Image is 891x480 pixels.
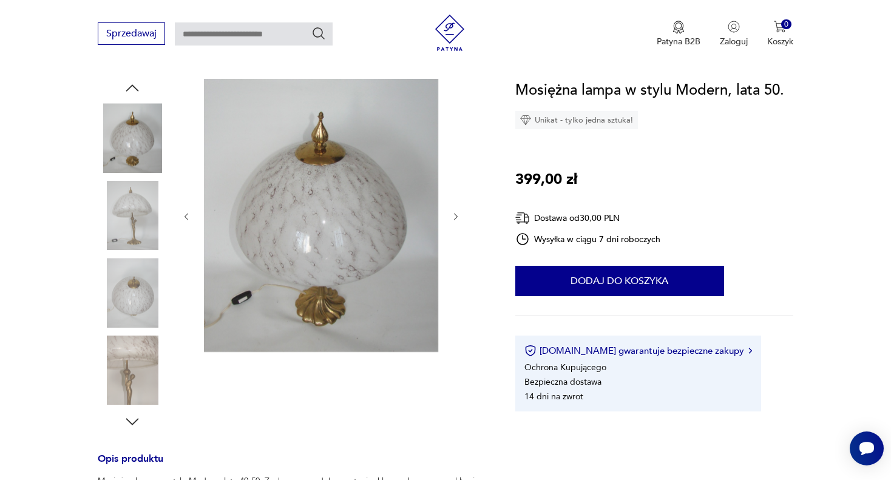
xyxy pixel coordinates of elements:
[515,232,661,246] div: Wysyłka w ciągu 7 dni roboczych
[657,21,700,47] button: Patyna B2B
[657,36,700,47] p: Patyna B2B
[781,19,791,30] div: 0
[520,115,531,126] img: Ikona diamentu
[98,455,486,475] h3: Opis produktu
[515,211,661,226] div: Dostawa od 30,00 PLN
[515,79,784,102] h1: Mosiężna lampa w stylu Modern, lata 50.
[98,30,165,39] a: Sprzedawaj
[311,26,326,41] button: Szukaj
[657,21,700,47] a: Ikona medaluPatyna B2B
[672,21,685,34] img: Ikona medalu
[524,362,606,373] li: Ochrona Kupującego
[98,181,167,250] img: Zdjęcie produktu Mosiężna lampa w stylu Modern, lata 50.
[767,36,793,47] p: Koszyk
[767,21,793,47] button: 0Koszyk
[515,266,724,296] button: Dodaj do koszyka
[524,376,601,388] li: Bezpieczna dostawa
[204,79,438,352] img: Zdjęcie produktu Mosiężna lampa w stylu Modern, lata 50.
[748,348,752,354] img: Ikona strzałki w prawo
[720,36,748,47] p: Zaloguj
[515,111,638,129] div: Unikat - tylko jedna sztuka!
[524,345,537,357] img: Ikona certyfikatu
[98,22,165,45] button: Sprzedawaj
[98,258,167,327] img: Zdjęcie produktu Mosiężna lampa w stylu Modern, lata 50.
[98,103,167,172] img: Zdjęcie produktu Mosiężna lampa w stylu Modern, lata 50.
[850,431,884,465] iframe: Smartsupp widget button
[515,211,530,226] img: Ikona dostawy
[98,336,167,405] img: Zdjęcie produktu Mosiężna lampa w stylu Modern, lata 50.
[432,15,468,51] img: Patyna - sklep z meblami i dekoracjami vintage
[524,391,583,402] li: 14 dni na zwrot
[728,21,740,33] img: Ikonka użytkownika
[774,21,786,33] img: Ikona koszyka
[515,168,577,191] p: 399,00 zł
[524,345,752,357] button: [DOMAIN_NAME] gwarantuje bezpieczne zakupy
[720,21,748,47] button: Zaloguj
